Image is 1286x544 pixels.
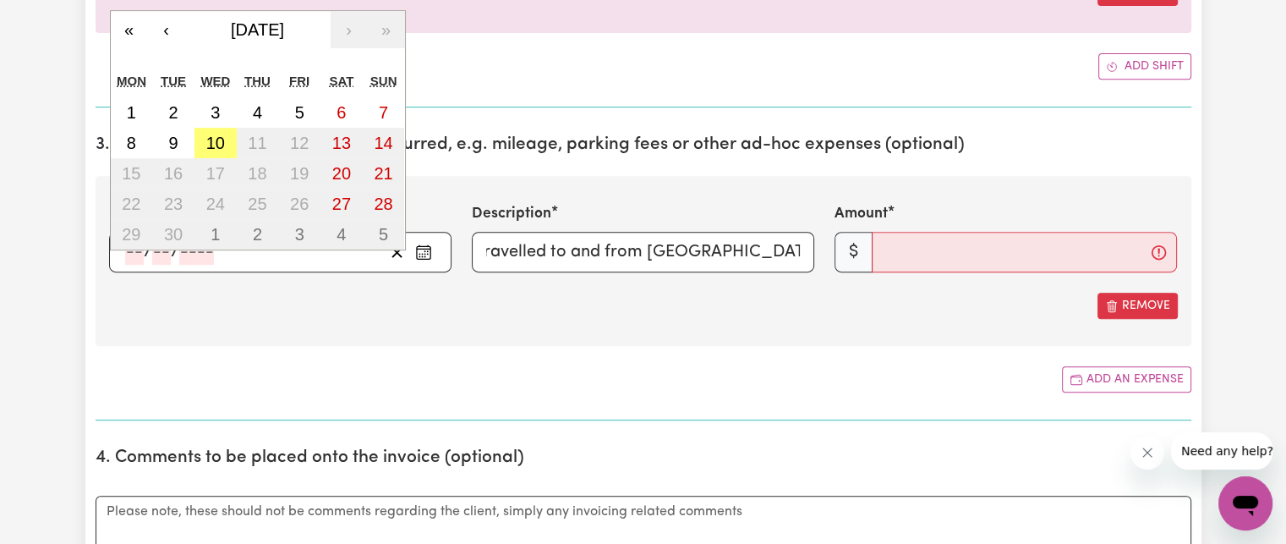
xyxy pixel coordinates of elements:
[1062,366,1191,393] button: Add another expense
[122,195,140,213] abbr: 22 September 2025
[171,243,179,261] span: /
[320,158,363,189] button: 20 September 2025
[122,225,140,244] abbr: 29 September 2025
[200,74,230,88] abbr: Wednesday
[320,97,363,128] button: 6 September 2025
[331,11,368,48] button: ›
[374,195,392,213] abbr: 28 September 2025
[370,74,397,88] abbr: Sunday
[278,97,320,128] button: 5 September 2025
[194,128,237,158] button: 10 September 2025
[237,219,279,250] button: 2 October 2025
[290,164,309,183] abbr: 19 September 2025
[1098,53,1191,80] button: Add another shift
[289,74,309,88] abbr: Friday
[237,97,279,128] button: 4 September 2025
[127,103,136,122] abbr: 1 September 2025
[152,97,194,128] button: 2 September 2025
[111,189,153,219] button: 22 September 2025
[278,128,320,158] button: 12 September 2025
[152,239,171,265] input: --
[290,195,309,213] abbr: 26 September 2025
[278,189,320,219] button: 26 September 2025
[1171,432,1272,470] iframe: Message from company
[168,134,178,152] abbr: 9 September 2025
[206,164,225,183] abbr: 17 September 2025
[320,189,363,219] button: 27 September 2025
[320,128,363,158] button: 13 September 2025
[237,158,279,189] button: 18 September 2025
[253,103,262,122] abbr: 4 September 2025
[472,232,814,272] input: Km's travelled to and from Union Road to Coles
[835,232,873,272] span: $
[237,128,279,158] button: 11 September 2025
[332,164,351,183] abbr: 20 September 2025
[111,97,153,128] button: 1 September 2025
[244,74,271,88] abbr: Thursday
[231,20,284,39] span: [DATE]
[379,103,388,122] abbr: 7 September 2025
[194,97,237,128] button: 3 September 2025
[295,103,304,122] abbr: 5 September 2025
[206,134,225,152] abbr: 10 September 2025
[164,164,183,183] abbr: 16 September 2025
[109,203,143,225] label: Date
[278,219,320,250] button: 3 October 2025
[96,448,1191,469] h2: 4. Comments to be placed onto the invoice (optional)
[248,134,266,152] abbr: 11 September 2025
[253,225,262,244] abbr: 2 October 2025
[161,74,186,88] abbr: Tuesday
[164,195,183,213] abbr: 23 September 2025
[290,134,309,152] abbr: 12 September 2025
[117,74,146,88] abbr: Monday
[1130,436,1164,470] iframe: Close message
[211,225,220,244] abbr: 1 October 2025
[835,203,888,225] label: Amount
[206,195,225,213] abbr: 24 September 2025
[295,225,304,244] abbr: 3 October 2025
[237,189,279,219] button: 25 September 2025
[379,225,388,244] abbr: 5 October 2025
[152,189,194,219] button: 23 September 2025
[337,103,346,122] abbr: 6 September 2025
[122,164,140,183] abbr: 15 September 2025
[111,158,153,189] button: 15 September 2025
[168,103,178,122] abbr: 2 September 2025
[179,239,214,265] input: ----
[363,219,405,250] button: 5 October 2025
[374,164,392,183] abbr: 21 September 2025
[164,225,183,244] abbr: 30 September 2025
[152,128,194,158] button: 9 September 2025
[278,158,320,189] button: 19 September 2025
[96,135,1191,156] h2: 3. Include any additional expenses incurred, e.g. mileage, parking fees or other ad-hoc expenses ...
[248,164,266,183] abbr: 18 September 2025
[144,243,152,261] span: /
[1097,293,1178,319] button: Remove this expense
[111,128,153,158] button: 8 September 2025
[185,11,331,48] button: [DATE]
[337,225,346,244] abbr: 4 October 2025
[374,134,392,152] abbr: 14 September 2025
[363,128,405,158] button: 14 September 2025
[127,134,136,152] abbr: 8 September 2025
[410,239,437,265] button: Enter the date of expense
[152,219,194,250] button: 30 September 2025
[384,239,410,265] button: Clear date
[10,12,102,25] span: Need any help?
[329,74,353,88] abbr: Saturday
[363,97,405,128] button: 7 September 2025
[1218,476,1272,530] iframe: Button to launch messaging window
[472,203,551,225] label: Description
[211,103,220,122] abbr: 3 September 2025
[332,195,351,213] abbr: 27 September 2025
[148,11,185,48] button: ‹
[248,195,266,213] abbr: 25 September 2025
[363,189,405,219] button: 28 September 2025
[194,158,237,189] button: 17 September 2025
[125,239,144,265] input: --
[320,219,363,250] button: 4 October 2025
[152,158,194,189] button: 16 September 2025
[111,11,148,48] button: «
[194,189,237,219] button: 24 September 2025
[332,134,351,152] abbr: 13 September 2025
